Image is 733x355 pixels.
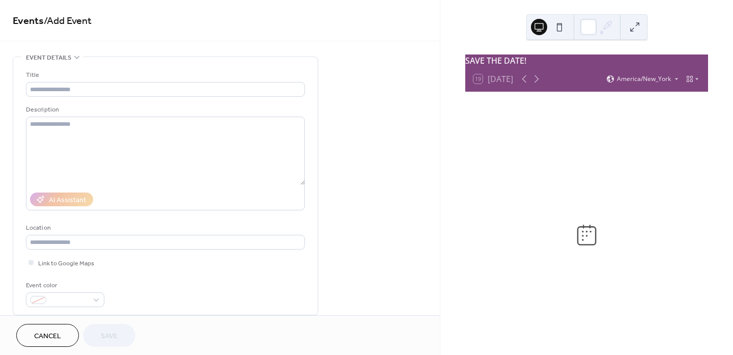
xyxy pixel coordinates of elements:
div: Location [26,223,303,233]
span: America/New_York [617,76,671,82]
span: Event details [26,52,71,63]
span: Cancel [34,331,61,342]
button: Cancel [16,324,79,347]
span: Link to Google Maps [38,258,94,269]
div: Description [26,104,303,115]
div: Event color [26,280,102,291]
div: SAVE THE DATE! [465,54,708,67]
span: / Add Event [44,11,92,31]
div: Title [26,70,303,80]
a: Events [13,11,44,31]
